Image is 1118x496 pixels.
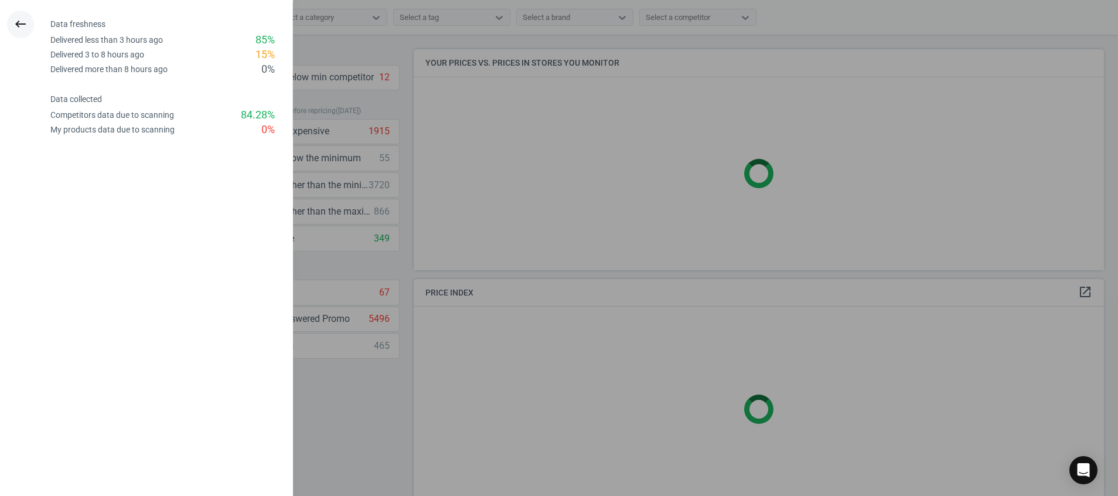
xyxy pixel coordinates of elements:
h4: Data freshness [50,19,292,29]
div: Competitors data due to scanning [50,110,174,121]
div: 85 % [255,33,275,47]
div: My products data due to scanning [50,124,175,135]
div: Delivered 3 to 8 hours ago [50,49,144,60]
div: Delivered less than 3 hours ago [50,35,163,46]
button: keyboard_backspace [7,11,34,38]
div: 84.28 % [241,108,275,123]
div: 15 % [255,47,275,62]
i: keyboard_backspace [13,17,28,31]
div: 0 % [261,62,275,77]
h4: Data collected [50,94,292,104]
div: 0 % [261,123,275,137]
div: Delivered more than 8 hours ago [50,64,168,75]
div: Open Intercom Messenger [1069,456,1097,484]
